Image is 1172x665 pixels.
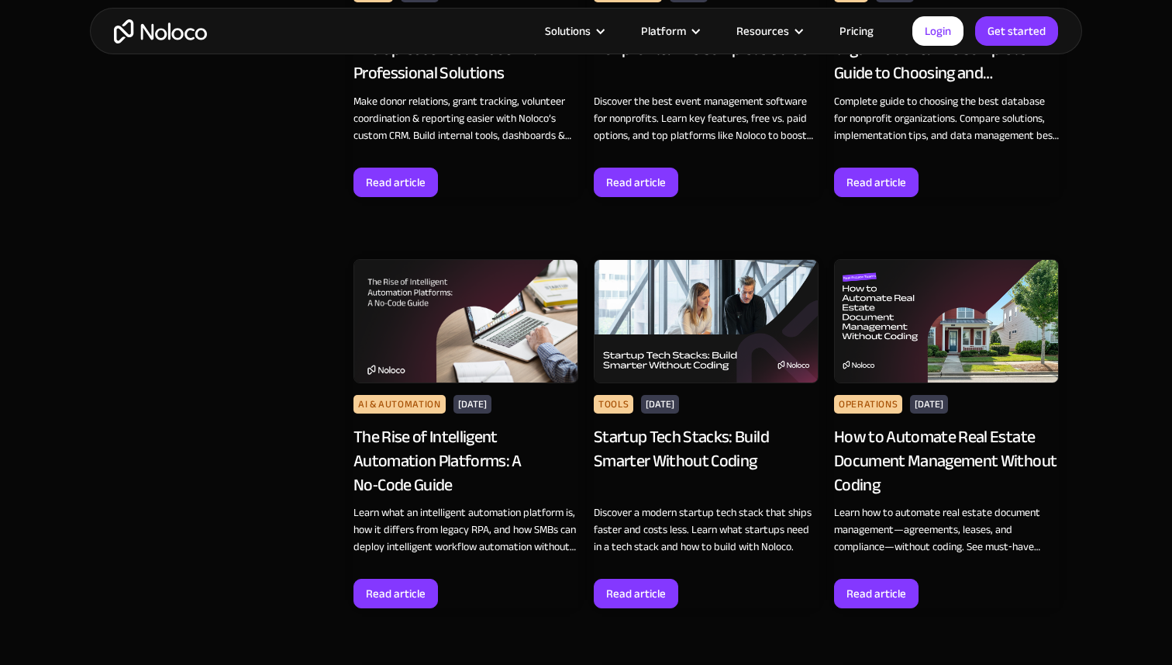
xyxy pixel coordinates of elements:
[353,259,578,608] a: AI & Automation[DATE]The Rise of Intelligent Automation Platforms: A No‑Code GuideLearn what an i...
[366,584,426,604] div: Read article
[606,584,666,604] div: Read article
[594,259,819,383] img: Startup Tech Stacks: Build Smarter Without Coding
[834,93,1059,144] div: Complete guide to choosing the best database for nonprofit organizations. Compare solutions, impl...
[594,93,819,144] div: Discover the best event management software for nonprofits. Learn key features, free vs. paid opt...
[912,16,963,46] a: Login
[622,21,717,41] div: Platform
[606,172,666,192] div: Read article
[641,21,686,41] div: Platform
[834,259,1059,383] img: How to Automate Real Estate Document Management Without Coding
[834,259,1059,608] a: How to Automate Real Estate Document Management Without CodingOperations[DATE]How to Automate Rea...
[366,172,426,192] div: Read article
[526,21,622,41] div: Solutions
[834,504,1059,556] div: Learn how to automate real estate document management—agreements, leases, and compliance—without ...
[353,425,578,497] div: The Rise of Intelligent Automation Platforms: A No‑Code Guide
[846,172,906,192] div: Read article
[594,395,633,414] div: Tools
[545,21,591,41] div: Solutions
[594,259,819,608] a: Startup Tech Stacks: Build Smarter Without CodingTools[DATE]Startup Tech Stacks: Build Smarter Wi...
[353,395,446,414] div: AI & Automation
[834,395,902,414] div: Operations
[353,504,578,556] div: Learn what an intelligent automation platform is, how it differs from legacy RPA, and how SMBs ca...
[717,21,820,41] div: Resources
[736,21,789,41] div: Resources
[846,584,906,604] div: Read article
[594,425,819,497] div: Startup Tech Stacks: Build Smarter Without Coding
[641,395,679,414] div: [DATE]
[353,93,578,144] div: Make donor relations, grant tracking, volunteer coordination & reporting easier with Noloco’s cus...
[594,504,819,556] div: Discover a modern startup tech stack that ships faster and costs less. Learn what startups need i...
[834,425,1059,497] div: How to Automate Real Estate Document Management Without Coding
[975,16,1058,46] a: Get started
[453,395,491,414] div: [DATE]
[114,19,207,43] a: home
[910,395,948,414] div: [DATE]
[820,21,893,41] a: Pricing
